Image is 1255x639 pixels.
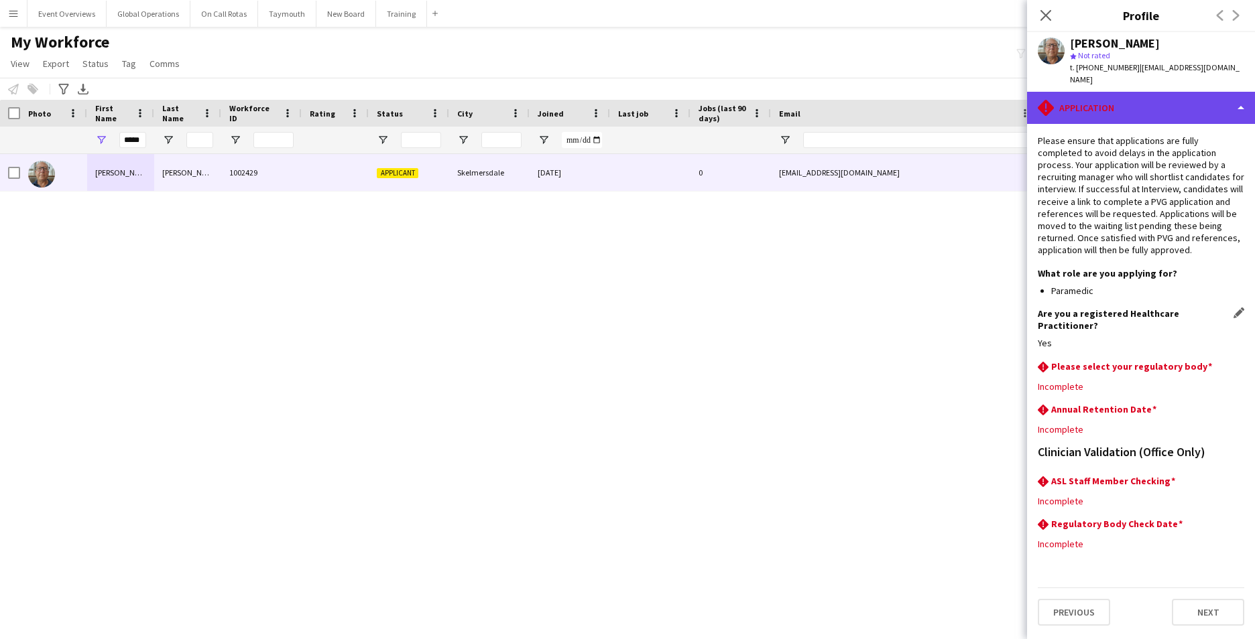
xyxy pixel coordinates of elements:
[1051,518,1183,530] h3: Regulatory Body Check Date
[107,1,190,27] button: Global Operations
[457,134,469,146] button: Open Filter Menu
[154,154,221,191] div: [PERSON_NAME]
[11,32,109,52] span: My Workforce
[1027,92,1255,124] div: Application
[1038,423,1244,435] div: Incomplete
[1038,380,1244,393] div: Incomplete
[1078,50,1110,60] span: Not rated
[1051,285,1244,297] li: Paramedic
[43,58,69,70] span: Export
[11,58,29,70] span: View
[122,58,136,70] span: Tag
[1038,337,1244,349] div: Yes
[691,154,771,191] div: 0
[316,1,376,27] button: New Board
[481,132,522,148] input: City Filter Input
[229,103,278,123] span: Workforce ID
[1051,475,1175,487] h3: ASL Staff Member Checking
[562,132,602,148] input: Joined Filter Input
[310,109,335,119] span: Rating
[1038,446,1205,458] h3: Clinician Validation (Office Only)
[538,109,564,119] span: Joined
[618,109,648,119] span: Last job
[1038,538,1244,550] div: Incomplete
[95,134,107,146] button: Open Filter Menu
[699,103,747,123] span: Jobs (last 90 days)
[1038,135,1244,257] span: Please ensure that applications are fully completed to avoid delays in the application process. Y...
[449,154,530,191] div: Skelmersdale
[1070,62,1140,72] span: t. [PHONE_NUMBER]
[376,1,427,27] button: Training
[38,55,74,72] a: Export
[28,109,51,119] span: Photo
[77,55,114,72] a: Status
[117,55,141,72] a: Tag
[229,134,241,146] button: Open Filter Menu
[1027,7,1255,24] h3: Profile
[186,132,213,148] input: Last Name Filter Input
[1172,599,1244,626] button: Next
[1070,62,1240,84] span: | [EMAIL_ADDRESS][DOMAIN_NAME]
[87,154,154,191] div: [PERSON_NAME]
[377,168,418,178] span: Applicant
[803,132,1031,148] input: Email Filter Input
[1038,495,1244,507] div: Incomplete
[377,109,403,119] span: Status
[771,154,1039,191] div: [EMAIL_ADDRESS][DOMAIN_NAME]
[377,134,389,146] button: Open Filter Menu
[5,55,35,72] a: View
[1038,599,1110,626] button: Previous
[779,134,791,146] button: Open Filter Menu
[457,109,473,119] span: City
[75,81,91,97] app-action-btn: Export XLSX
[162,103,197,123] span: Last Name
[119,132,146,148] input: First Name Filter Input
[530,154,610,191] div: [DATE]
[1051,360,1212,372] h3: Please select your regulatory body
[258,1,316,27] button: Taymouth
[56,81,72,97] app-action-btn: Advanced filters
[221,154,302,191] div: 1002429
[1051,403,1156,415] h3: Annual Retention Date
[190,1,258,27] button: On Call Rotas
[1038,267,1177,279] h3: What role are you applying for?
[401,132,441,148] input: Status Filter Input
[538,134,550,146] button: Open Filter Menu
[144,55,185,72] a: Comms
[1070,38,1160,50] div: [PERSON_NAME]
[27,1,107,27] button: Event Overviews
[82,58,109,70] span: Status
[253,132,294,148] input: Workforce ID Filter Input
[150,58,180,70] span: Comms
[162,134,174,146] button: Open Filter Menu
[779,109,800,119] span: Email
[95,103,130,123] span: First Name
[28,161,55,188] img: Simon Byrne
[1038,307,1234,332] h3: Are you a registered Healthcare Practitioner?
